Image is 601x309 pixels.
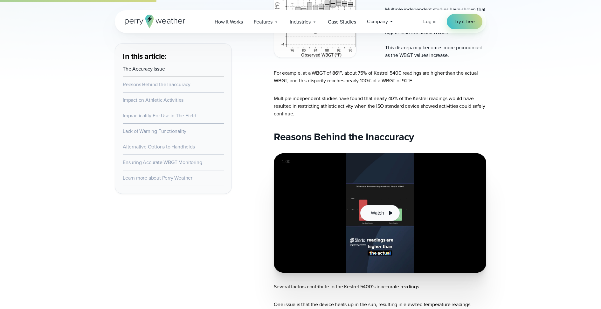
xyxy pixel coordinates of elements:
a: Learn more about Perry Weather [123,174,192,182]
a: Try it free [447,14,482,29]
span: Case Studies [328,18,356,26]
h3: In this article: [123,51,224,61]
span: Watch [371,209,384,217]
a: Alternative Options to Handhelds [123,143,195,150]
a: Ensuring Accurate WBGT Monitoring [123,159,202,166]
a: Impracticality For Use in The Field [123,112,196,119]
p: Multiple independent studies have found that nearly 40% of the Kestrel readings would have result... [274,95,486,118]
span: This discrepancy becomes more pronounced as the WBGT values increase. [385,44,482,59]
a: Case Studies [322,15,362,28]
a: How it Works [209,15,248,28]
h2: Reasons Behind the Inaccuracy [274,130,486,143]
span: Features [254,18,273,26]
a: The Accuracy Issue [123,65,165,72]
a: Lack of Warning Functionality [123,127,186,135]
span: Company [367,18,388,25]
span: Industries [290,18,311,26]
a: Log in [423,18,437,25]
a: Reasons Behind the Inaccuracy [123,81,190,88]
button: Watch [360,205,400,221]
span: Try it free [454,18,475,25]
p: Several factors contribute to the Kestrel 5400’s inaccurate readings. [274,283,486,291]
p: For example, at a WBGT of 86°F, about 75% of Kestrel 5400 readings are higher than the actual WBG... [274,69,486,85]
a: Impact on Athletic Activities [123,96,183,104]
span: How it Works [215,18,243,26]
span: Multiple independent studies have shown that the Kestrel 5400, a popular device for WBGT monitori... [385,6,485,36]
